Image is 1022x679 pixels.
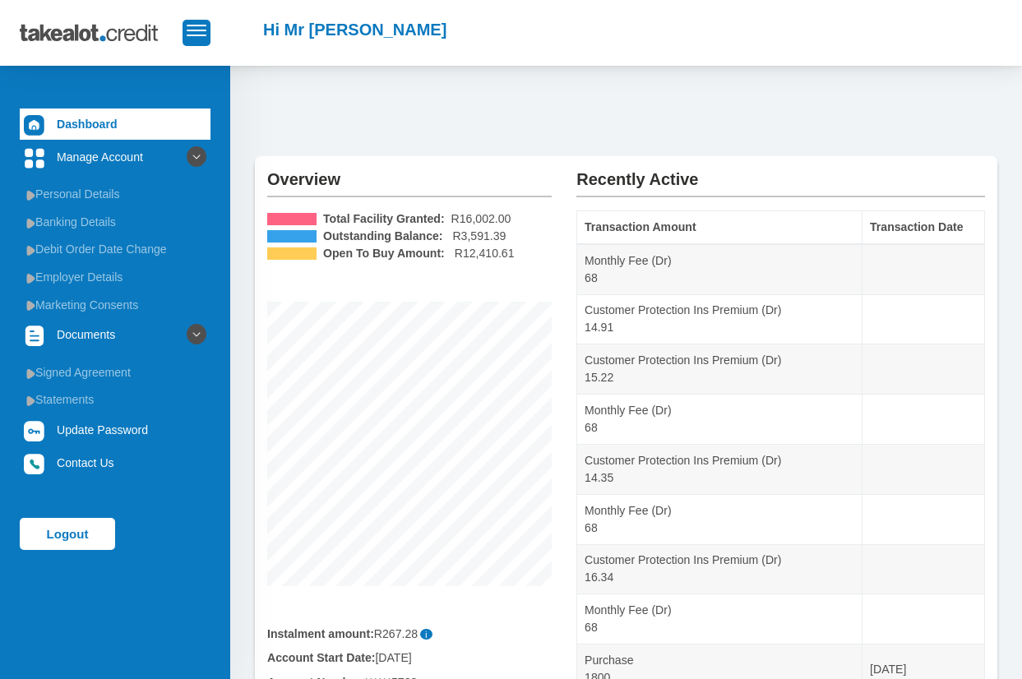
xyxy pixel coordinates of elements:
[577,594,862,644] td: Monthly Fee (Dr) 68
[452,228,506,245] span: R3,591.39
[20,12,183,53] img: takealot_credit_logo.svg
[577,344,862,395] td: Customer Protection Ins Premium (Dr) 15.22
[20,181,210,207] a: Personal Details
[323,210,445,228] b: Total Facility Granted:
[20,414,210,446] a: Update Password
[862,211,985,244] th: Transaction Date
[255,649,564,667] div: [DATE]
[20,518,115,549] a: Logout
[26,395,35,406] img: menu arrow
[267,651,375,664] b: Account Start Date:
[26,273,35,284] img: menu arrow
[26,190,35,201] img: menu arrow
[20,319,210,350] a: Documents
[451,210,511,228] span: R16,002.00
[577,244,862,294] td: Monthly Fee (Dr) 68
[323,245,445,262] b: Open To Buy Amount:
[577,494,862,544] td: Monthly Fee (Dr) 68
[26,368,35,379] img: menu arrow
[26,245,35,256] img: menu arrow
[26,218,35,229] img: menu arrow
[26,300,35,311] img: menu arrow
[263,20,446,39] h2: Hi Mr [PERSON_NAME]
[20,386,210,413] a: Statements
[420,629,432,640] span: i
[577,395,862,445] td: Monthly Fee (Dr) 68
[20,236,210,262] a: Debit Order Date Change
[20,109,210,140] a: Dashboard
[267,627,374,640] b: Instalment amount:
[20,209,210,235] a: Banking Details
[267,626,552,643] div: R267.28
[577,211,862,244] th: Transaction Amount
[577,294,862,344] td: Customer Protection Ins Premium (Dr) 14.91
[267,156,552,189] h2: Overview
[20,359,210,386] a: Signed Agreement
[20,264,210,290] a: Employer Details
[577,444,862,494] td: Customer Protection Ins Premium (Dr) 14.35
[20,447,210,478] a: Contact Us
[577,544,862,594] td: Customer Protection Ins Premium (Dr) 16.34
[20,141,210,173] a: Manage Account
[323,228,443,245] b: Outstanding Balance:
[576,156,985,189] h2: Recently Active
[20,292,210,318] a: Marketing Consents
[455,245,515,262] span: R12,410.61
